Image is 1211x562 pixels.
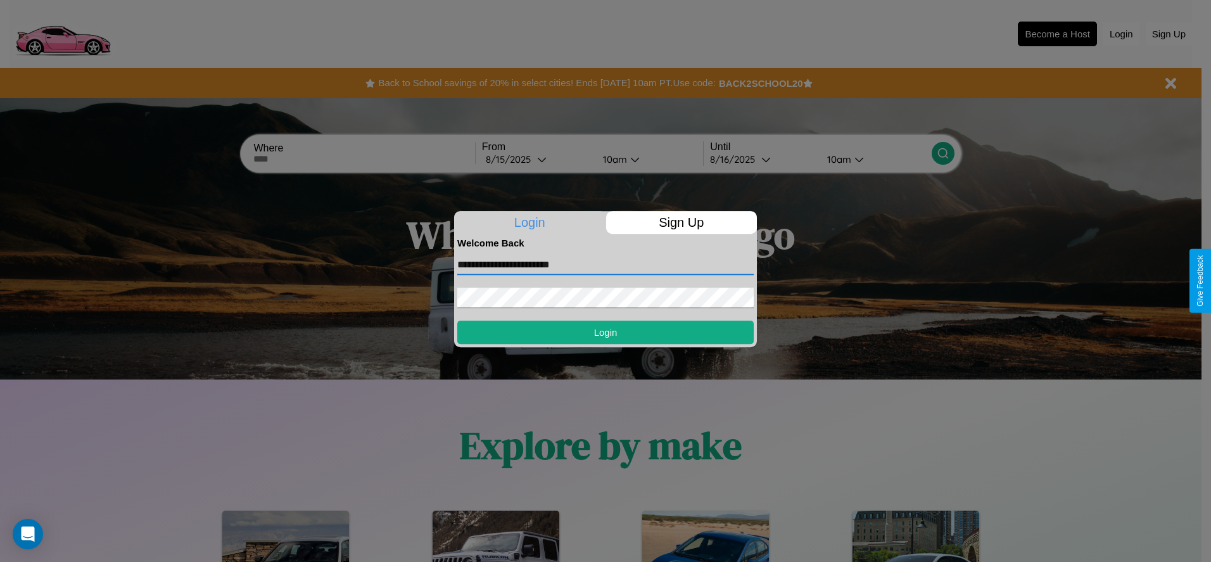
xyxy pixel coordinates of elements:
[454,211,605,234] p: Login
[457,321,754,344] button: Login
[13,519,43,549] div: Open Intercom Messenger
[606,211,758,234] p: Sign Up
[457,238,754,248] h4: Welcome Back
[1196,255,1205,307] div: Give Feedback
